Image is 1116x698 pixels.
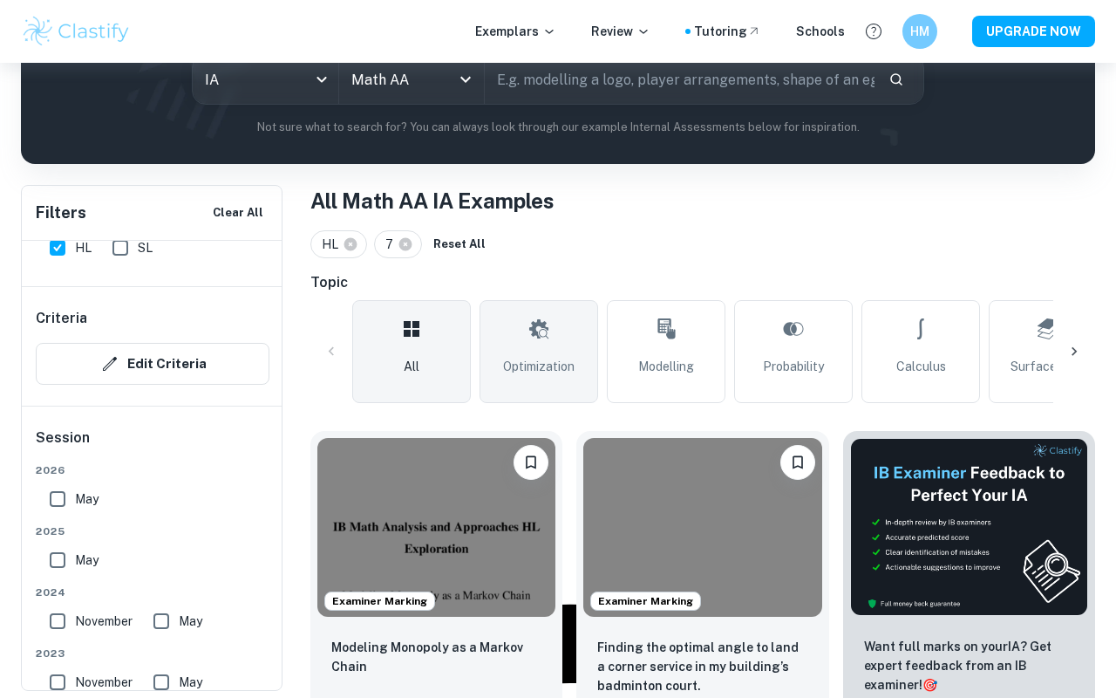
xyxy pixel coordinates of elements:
span: Surface Area [1011,357,1086,376]
input: E.g. modelling a logo, player arrangements, shape of an egg... [485,55,874,104]
span: May [75,489,99,509]
span: Calculus [896,357,946,376]
h6: Session [36,428,269,462]
button: Reset All [429,231,490,257]
span: Probability [763,357,824,376]
span: 2025 [36,523,269,539]
span: All [404,357,419,376]
button: Search [881,65,911,94]
button: HM [902,14,937,49]
h1: All Math AA IA Examples [310,185,1095,216]
p: Exemplars [475,22,556,41]
button: Bookmark [780,445,815,480]
span: HL [75,238,92,257]
span: HL [322,235,346,254]
h6: Filters [36,201,86,225]
img: Math AA IA example thumbnail: Finding the optimal angle to land a corn [583,438,821,617]
img: Thumbnail [850,438,1088,616]
h6: Topic [310,272,1095,293]
span: May [179,612,202,631]
p: Want full marks on your IA ? Get expert feedback from an IB examiner! [864,637,1074,695]
span: November [75,673,133,692]
span: 2023 [36,646,269,661]
span: 7 [385,235,401,254]
span: Modelling [638,357,694,376]
span: 🎯 [922,678,937,692]
button: UPGRADE NOW [972,16,1095,47]
button: Help and Feedback [859,17,888,46]
button: Open [453,67,478,92]
h6: HM [910,22,930,41]
a: Tutoring [694,22,761,41]
span: May [179,673,202,692]
div: 7 [374,230,422,258]
span: November [75,612,133,631]
span: Optimization [503,357,575,376]
button: Bookmark [514,445,548,480]
img: Clastify logo [21,14,132,49]
span: May [75,551,99,570]
img: Math AA IA example thumbnail: Modeling Monopoly as a Markov Chain [317,438,555,617]
a: Schools [796,22,845,41]
span: Examiner Marking [591,593,700,609]
h6: Criteria [36,308,87,329]
button: Clear All [208,200,268,226]
p: Not sure what to search for? You can always look through our example Internal Assessments below f... [35,119,1081,136]
p: Finding the optimal angle to land a corner service in my building’s badminton court. [597,638,807,695]
span: Examiner Marking [325,593,434,609]
button: Edit Criteria [36,343,269,385]
div: IA [193,55,338,104]
p: Review [591,22,650,41]
span: SL [138,238,153,257]
span: 2026 [36,462,269,478]
div: HL [310,230,367,258]
span: 2024 [36,585,269,600]
p: Modeling Monopoly as a Markov Chain [331,638,541,676]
